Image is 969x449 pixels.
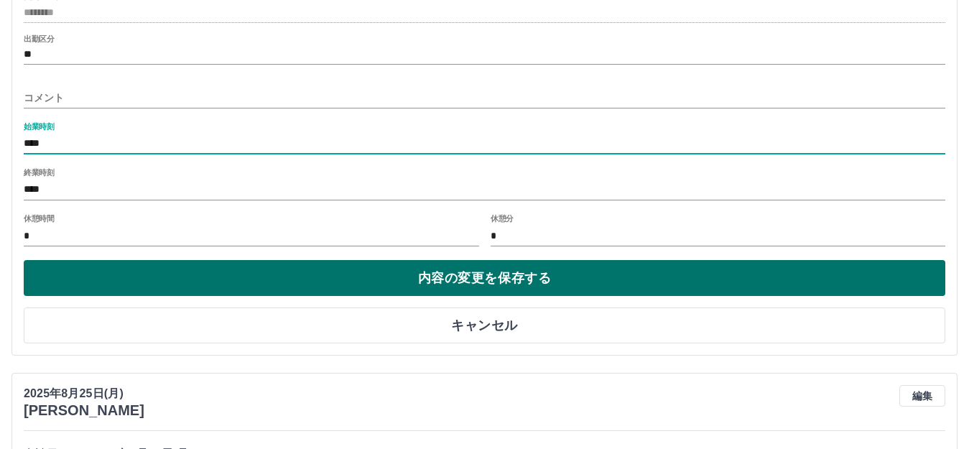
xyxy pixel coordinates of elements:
h3: [PERSON_NAME] [24,402,144,419]
label: 終業時刻 [24,167,54,177]
p: 2025年8月25日(月) [24,385,144,402]
label: 始業時刻 [24,121,54,131]
button: キャンセル [24,307,945,343]
label: 休憩分 [491,213,514,224]
button: 編集 [899,385,945,407]
label: 出勤区分 [24,33,54,44]
button: 内容の変更を保存する [24,260,945,296]
label: 休憩時間 [24,213,54,224]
